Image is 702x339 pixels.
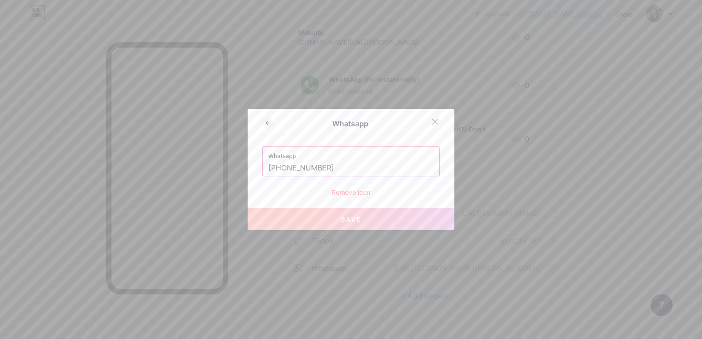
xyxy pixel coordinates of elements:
span: Save [341,215,362,223]
div: Whatsapp [273,118,427,129]
input: +00000000000 (WhatsApp) [268,160,434,176]
label: Whatsapp [268,147,434,160]
div: Remove icon [262,187,440,197]
button: Save [248,208,454,230]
